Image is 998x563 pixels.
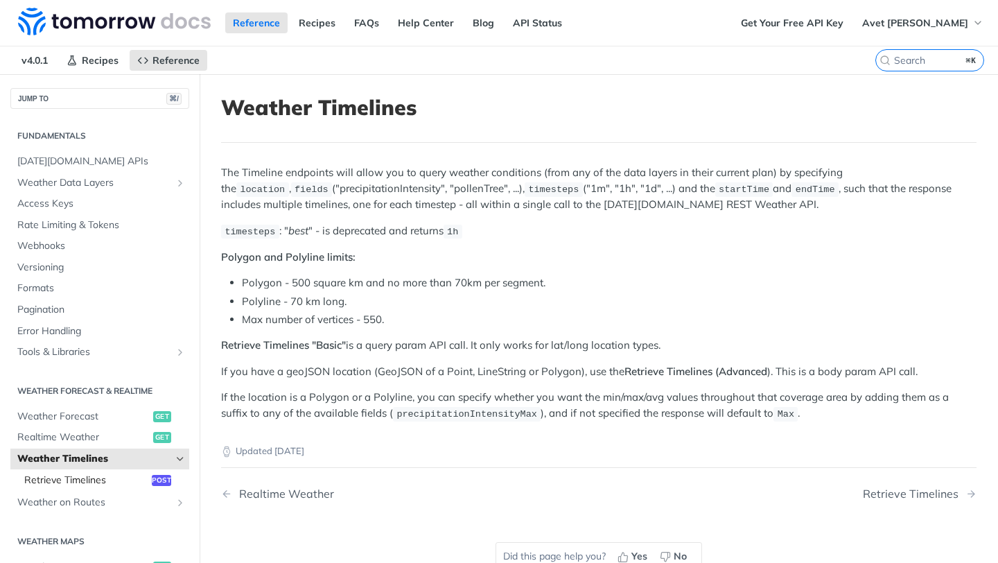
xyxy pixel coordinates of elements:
[130,50,207,71] a: Reference
[10,257,189,278] a: Versioning
[863,487,977,501] a: Next Page: Retrieve Timelines
[528,184,579,195] span: timesteps
[10,385,189,397] h2: Weather Forecast & realtime
[17,470,189,491] a: Retrieve Timelinespost
[396,409,537,419] span: precipitationIntensityMax
[505,12,570,33] a: API Status
[175,347,186,358] button: Show subpages for Tools & Libraries
[175,453,186,465] button: Hide subpages for Weather Timelines
[10,342,189,363] a: Tools & LibrariesShow subpages for Tools & Libraries
[225,12,288,33] a: Reference
[624,365,767,378] strong: Retrieve Timelines (Advanced
[17,431,150,444] span: Realtime Weather
[291,12,343,33] a: Recipes
[10,88,189,109] button: JUMP TO⌘/
[879,55,891,66] svg: Search
[17,281,186,295] span: Formats
[390,12,462,33] a: Help Center
[152,54,200,67] span: Reference
[10,406,189,427] a: Weather Forecastget
[18,8,211,35] img: Tomorrow.io Weather API Docs
[242,275,977,291] li: Polygon - 500 square km and no more than 70km per segment.
[17,155,186,168] span: [DATE][DOMAIN_NAME] APIs
[221,223,977,239] p: : " " - is deprecated and returns
[221,474,977,514] nav: Pagination Controls
[10,130,189,142] h2: Fundamentals
[232,487,334,501] div: Realtime Weather
[796,184,835,195] span: endTime
[778,409,794,419] span: Max
[10,278,189,299] a: Formats
[242,294,977,310] li: Polyline - 70 km long.
[221,487,545,501] a: Previous Page: Realtime Weather
[10,151,189,172] a: [DATE][DOMAIN_NAME] APIs
[295,184,329,195] span: fields
[465,12,502,33] a: Blog
[10,300,189,320] a: Pagination
[10,535,189,548] h2: Weather Maps
[225,227,275,237] span: timesteps
[10,215,189,236] a: Rate Limiting & Tokens
[221,95,977,120] h1: Weather Timelines
[221,390,977,422] p: If the location is a Polygon or a Polyline, you can specify whether you want the min/max/avg valu...
[17,261,186,275] span: Versioning
[221,444,977,458] p: Updated [DATE]
[10,173,189,193] a: Weather Data LayersShow subpages for Weather Data Layers
[288,224,308,237] em: best
[963,53,980,67] kbd: ⌘K
[719,184,769,195] span: startTime
[862,17,968,29] span: Avet [PERSON_NAME]
[152,475,171,486] span: post
[17,197,186,211] span: Access Keys
[17,176,171,190] span: Weather Data Layers
[347,12,387,33] a: FAQs
[242,312,977,328] li: Max number of vertices - 550.
[17,345,171,359] span: Tools & Libraries
[447,227,458,237] span: 1h
[10,193,189,214] a: Access Keys
[221,165,977,212] p: The Timeline endpoints will allow you to query weather conditions (from any of the data layers in...
[10,321,189,342] a: Error Handling
[221,338,977,354] p: is a query param API call. It only works for lat/long location types.
[221,364,977,380] p: If you have a geoJSON location (GeoJSON of a Point, LineString or Polygon), use the ). This is a ...
[17,239,186,253] span: Webhooks
[175,177,186,189] button: Show subpages for Weather Data Layers
[855,12,991,33] button: Avet [PERSON_NAME]
[10,449,189,469] a: Weather TimelinesHide subpages for Weather Timelines
[17,496,171,510] span: Weather on Routes
[10,492,189,513] a: Weather on RoutesShow subpages for Weather on Routes
[153,432,171,443] span: get
[24,474,148,487] span: Retrieve Timelines
[10,236,189,257] a: Webhooks
[17,218,186,232] span: Rate Limiting & Tokens
[175,497,186,508] button: Show subpages for Weather on Routes
[733,12,851,33] a: Get Your Free API Key
[59,50,126,71] a: Recipes
[153,411,171,422] span: get
[166,93,182,105] span: ⌘/
[14,50,55,71] span: v4.0.1
[17,410,150,424] span: Weather Forecast
[17,303,186,317] span: Pagination
[240,184,285,195] span: location
[82,54,119,67] span: Recipes
[221,250,356,263] strong: Polygon and Polyline limits:
[10,427,189,448] a: Realtime Weatherget
[17,324,186,338] span: Error Handling
[17,452,171,466] span: Weather Timelines
[863,487,965,501] div: Retrieve Timelines
[221,338,346,352] strong: Retrieve Timelines "Basic"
